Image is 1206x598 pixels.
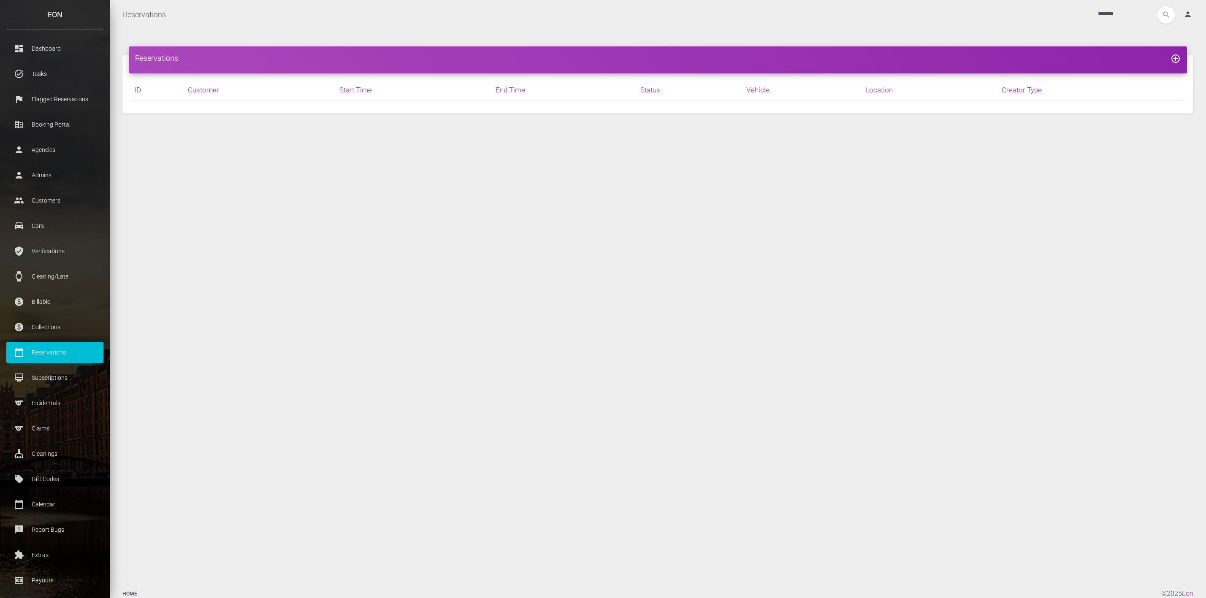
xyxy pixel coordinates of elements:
[13,143,97,156] p: Agencies
[13,447,97,460] p: Cleanings
[13,422,97,435] p: Claims
[6,392,103,414] a: sports Incidentals
[13,295,97,308] p: Billable
[6,418,103,439] a: sports Claims
[6,241,103,262] a: verified_user Verifications
[6,63,103,84] a: task_alt Tasks
[6,38,103,59] a: dashboard Dashboard
[862,80,998,100] th: Location
[1177,6,1200,23] a: person
[6,443,103,464] a: cleaning_services Cleanings
[13,270,97,283] p: Cleaning/Late
[6,215,103,236] a: drive_eta Cars
[1171,54,1181,62] a: add_circle_outline
[13,321,97,333] p: Collections
[135,53,1181,63] h4: Reservations
[123,4,166,25] a: Reservations
[13,245,97,257] p: Verifications
[13,574,97,587] p: Payouts
[6,468,103,490] a: local_offer Gift Codes
[6,342,103,363] a: calendar_today Reservations
[6,494,103,515] a: calendar_today Calendar
[13,397,97,409] p: Incidentals
[1182,590,1193,598] a: Eon
[13,169,97,181] p: Admins
[13,473,97,485] p: Gift Codes
[6,266,103,287] a: watch Cleaning/Late
[13,498,97,511] p: Calendar
[13,68,97,80] p: Tasks
[6,519,103,540] a: feedback Report Bugs
[6,114,103,135] a: corporate_fare Booking Portal
[6,291,103,312] a: paid Billable
[13,371,97,384] p: Subscriptions
[13,42,97,55] p: Dashboard
[184,80,336,100] th: Customer
[6,165,103,186] a: person Admins
[13,194,97,207] p: Customers
[13,219,97,232] p: Cars
[1184,10,1192,19] i: person
[6,190,103,211] a: people Customers
[998,80,1185,100] th: Creator Type
[637,80,743,100] th: Status
[131,80,184,100] th: ID
[1171,54,1181,64] i: add_circle_outline
[743,80,862,100] th: Vehicle
[13,549,97,561] p: Extras
[6,544,103,566] a: extension Extras
[6,367,103,388] a: card_membership Subscriptions
[6,89,103,110] a: flag Flagged Reservations
[1157,6,1175,24] button: search
[492,80,637,100] th: End Time
[13,93,97,106] p: Flagged Reservations
[13,346,97,359] p: Reservations
[13,118,97,131] p: Booking Portal
[13,523,97,536] p: Report Bugs
[6,317,103,338] a: paid Collections
[6,570,103,591] a: money Payouts
[6,139,103,160] a: person Agencies
[336,80,492,100] th: Start Time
